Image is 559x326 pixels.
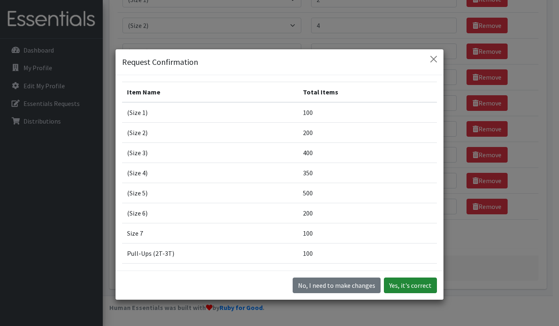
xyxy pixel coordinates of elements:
td: (Size 2) [122,122,298,142]
th: Total Items [298,82,437,102]
td: (Size 1) [122,102,298,123]
td: Pull-Ups (2T-3T) [122,243,298,263]
th: Item Name [122,82,298,102]
td: (Size 6) [122,203,298,223]
button: Close [427,53,440,66]
td: 100 [298,102,437,123]
td: 500 [298,183,437,203]
td: 350 [298,163,437,183]
td: 400 [298,142,437,163]
td: 200 [298,122,437,142]
td: 100 [298,243,437,263]
td: 200 [298,203,437,223]
h5: Request Confirmation [122,56,198,68]
td: (Size 3) [122,142,298,163]
td: (Size 4) [122,163,298,183]
td: 100 [298,223,437,243]
td: (Size 5) [122,183,298,203]
button: Yes, it's correct [384,278,437,293]
td: Size 7 [122,223,298,243]
td: Pull-Ups (3T-4T) [122,263,298,283]
td: 100 [298,263,437,283]
button: No I need to make changes [293,278,381,293]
